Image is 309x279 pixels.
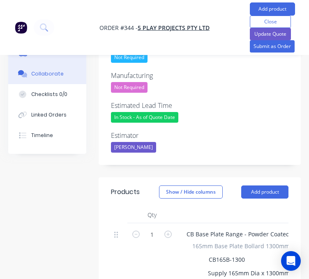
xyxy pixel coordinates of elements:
[111,82,148,93] div: Not Required
[111,142,156,153] div: [PERSON_NAME]
[127,207,177,223] div: Qty
[250,2,295,16] button: Add product
[111,101,214,110] label: Estimated Lead Time
[205,254,248,265] div: CB165B-1300
[250,40,295,53] button: Submit as Order
[111,71,214,80] label: Manufacturing
[8,84,86,105] button: Checklists 0/0
[159,185,223,199] button: Show / Hide columns
[99,24,138,32] span: Order #344 -
[241,185,288,199] button: Add product
[31,111,67,119] div: Linked Orders
[281,251,301,271] div: Open Intercom Messenger
[111,112,178,123] div: In Stock - As of Quote Date
[111,52,148,63] div: Not Required
[180,228,296,240] div: CB Base Plate Range - Powder Coated
[31,91,67,98] div: Checklists 0/0
[31,132,53,139] div: Timeline
[15,21,27,34] img: Factory
[111,130,214,140] label: Estimator
[8,125,86,146] button: Timeline
[31,70,64,78] div: Collaborate
[250,28,291,40] button: Update Quote
[138,24,210,32] a: 5 Play Projects PTY LTD
[250,16,291,28] button: Close
[8,64,86,84] button: Collaborate
[111,187,140,197] div: Products
[8,105,86,125] button: Linked Orders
